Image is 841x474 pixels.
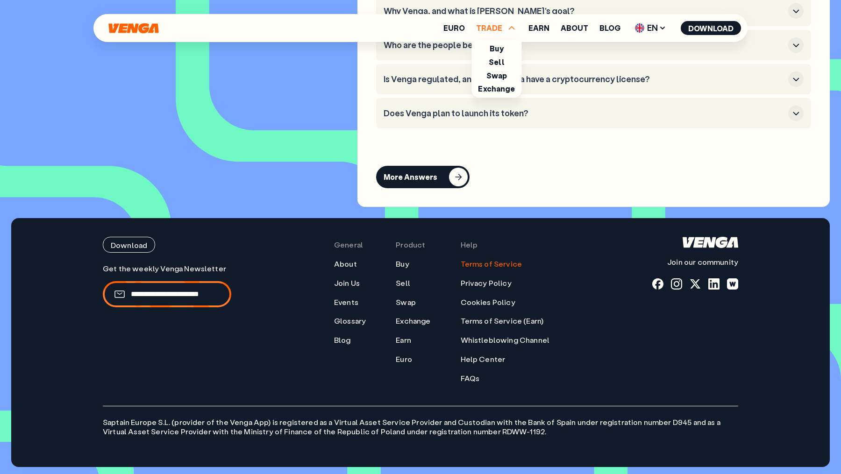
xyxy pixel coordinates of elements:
a: Blog [334,335,351,345]
img: flag-uk [635,23,644,33]
a: Exchange [396,316,430,326]
a: Swap [396,297,416,307]
svg: Home [107,23,160,34]
span: Product [396,240,425,250]
button: Does Venga plan to launch its token? [384,106,804,121]
button: Download [103,237,155,253]
a: Help Center [461,354,506,364]
a: warpcast [727,278,738,290]
a: Terms of Service (Earn) [461,316,544,326]
a: Whistleblowing Channel [461,335,550,345]
h3: Is Venga regulated, and does Venga have a cryptocurrency license? [384,74,784,85]
a: Earn [528,24,549,32]
a: Download [103,237,231,253]
a: fb [652,278,663,290]
a: Euro [443,24,465,32]
span: TRADE [476,24,502,32]
span: Help [461,240,478,250]
span: EN [632,21,670,35]
a: Euro [396,354,412,364]
a: Sell [396,278,410,288]
button: Is Venga regulated, and does Venga have a cryptocurrency license? [384,71,804,87]
svg: Home [683,237,738,248]
div: More Answers [384,172,437,182]
a: Cookies Policy [461,297,515,307]
a: Blog [599,24,620,32]
a: Buy [396,259,409,269]
a: Join Us [334,278,360,288]
a: x [690,278,701,290]
p: Saptain Europe S.L. (provider of the Venga App) is registered as a Virtual Asset Service Provider... [103,406,738,437]
a: FAQs [461,374,480,383]
a: Sell [489,57,505,67]
a: Exchange [478,84,515,93]
h3: Does Venga plan to launch its token? [384,108,784,119]
button: More Answers [376,166,470,188]
span: General [334,240,363,250]
a: Swap [486,71,507,80]
a: Earn [396,335,411,345]
a: Terms of Service [461,259,522,269]
a: Privacy Policy [461,278,512,288]
h3: Why Venga, and what is [PERSON_NAME]'s goal? [384,6,784,16]
h3: Who are the people behind Venga? [384,40,784,50]
button: Who are the people behind Venga? [384,37,804,53]
a: Events [334,297,358,307]
a: About [561,24,588,32]
button: Download [681,21,741,35]
p: Join our community [652,257,738,267]
p: Get the weekly Venga Newsletter [103,264,231,274]
a: About [334,259,357,269]
a: linkedin [708,278,720,290]
a: Buy [490,43,503,53]
span: TRADE [476,22,517,34]
a: instagram [671,278,682,290]
a: Glossary [334,316,366,326]
button: Why Venga, and what is [PERSON_NAME]'s goal? [384,3,804,19]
